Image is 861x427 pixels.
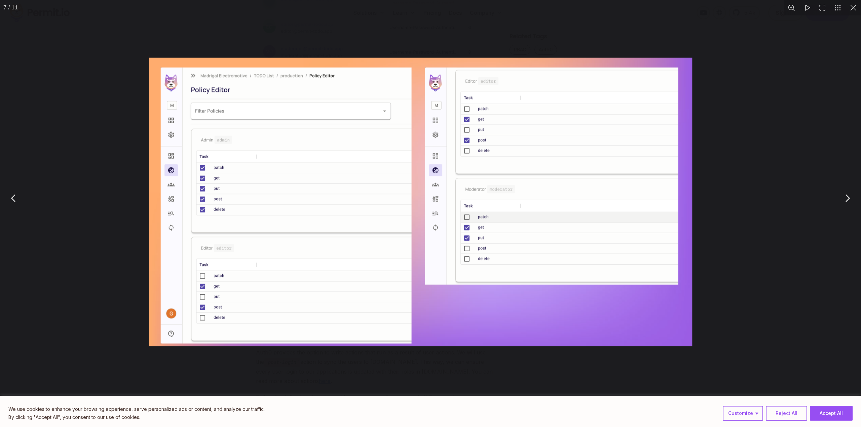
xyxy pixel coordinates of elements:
button: Next [839,190,856,207]
button: Previous [5,190,22,207]
button: Customize [723,406,763,421]
img: Image 7 of 11 [146,54,695,353]
p: By clicking "Accept All", you consent to our use of cookies. [8,413,265,421]
p: We use cookies to enhance your browsing experience, serve personalized ads or content, and analyz... [8,405,265,413]
button: Accept All [810,406,853,421]
button: Reject All [766,406,807,421]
